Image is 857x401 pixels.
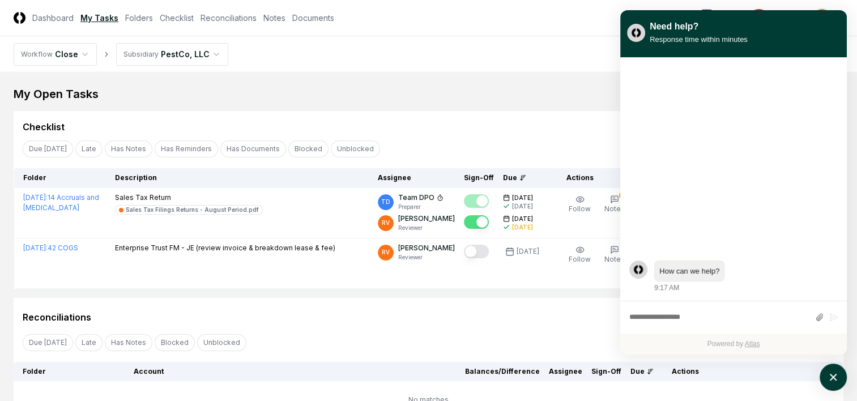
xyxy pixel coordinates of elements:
span: [DATE] [512,215,533,223]
span: [DATE] : [23,193,48,202]
span: Follow [569,204,591,213]
div: atlas-message-bubble [654,261,724,282]
div: atlas-composer [629,307,838,328]
a: My Tasks [80,12,118,24]
div: [DATE] [512,202,533,211]
p: Preparer [398,203,444,211]
span: Follow [569,255,591,263]
img: PestCo logo [701,9,780,27]
div: Actions [663,366,834,377]
button: Has Notes [105,140,152,157]
button: Unblocked [197,334,246,351]
th: Folder [14,362,129,381]
div: Checklist [23,120,65,134]
p: [PERSON_NAME] [398,243,455,253]
th: Assignee [373,168,459,188]
th: Sign-Off [459,168,498,188]
nav: breadcrumb [14,43,228,66]
button: Follow [566,193,593,216]
button: atlas-launcher [820,364,847,391]
a: Dashboard [32,12,74,24]
p: Team DPO [398,193,434,203]
p: [PERSON_NAME] [398,214,455,224]
div: 1 [619,191,626,199]
span: [DATE] [512,194,533,202]
button: Attach files by clicking or dropping files here [815,313,824,322]
div: 9:17 AM [654,283,679,293]
button: RV [812,8,832,28]
th: Balances/Difference [281,362,544,381]
div: Powered by [620,334,847,355]
a: Sales Tax Filings Returns - August Period.pdf [115,205,263,215]
button: Follow [566,243,593,267]
p: Reviewer [398,224,455,232]
a: Notes [263,12,285,24]
span: [DATE] : [23,244,48,252]
th: Assignee [544,362,587,381]
span: RV [382,219,390,227]
a: Documents [292,12,334,24]
button: Due Today [23,140,73,157]
p: Reviewer [398,253,455,262]
a: [DATE]:42 COGS [23,244,78,252]
div: atlas-ticket [620,58,847,355]
div: Subsidiary [123,49,159,59]
button: Has Documents [220,140,286,157]
th: Description [110,168,374,188]
th: Sign-Off [587,362,626,381]
div: Account [134,366,276,377]
a: Folders [125,12,153,24]
div: Due [630,366,654,377]
div: atlas-message [629,261,838,293]
a: Reconciliations [201,12,257,24]
a: Atlas [745,340,760,348]
div: atlas-message-text [659,266,719,277]
div: Response time within minutes [650,33,748,45]
div: Reconciliations [23,310,91,324]
div: [DATE] [517,246,539,257]
p: Sales Tax Return [115,193,263,203]
div: Actions [557,173,834,183]
button: Has Reminders [155,140,218,157]
button: Unblocked [331,140,380,157]
span: Notes [604,204,625,213]
p: Enterprise Trust FM - JE (review invoice & breakdown lease & fee) [115,243,335,253]
a: [DATE]:14 Accruals and [MEDICAL_DATA] [23,193,99,212]
th: Folder [14,168,110,188]
span: TD [381,198,390,206]
div: [DATE] [512,223,533,232]
span: RV [382,248,390,257]
div: Workflow [21,49,53,59]
button: Mark complete [464,245,489,258]
div: atlas-message-author-avatar [629,261,647,279]
button: Late [75,140,103,157]
button: Mark complete [464,215,489,229]
div: Sales Tax Filings Returns - August Period.pdf [126,206,259,214]
button: Due Today [23,334,73,351]
span: Notes [604,255,625,263]
button: Notes [602,243,627,267]
div: Need help? [650,20,748,33]
button: Mark complete [464,194,489,208]
div: atlas-window [620,10,847,355]
div: My Open Tasks [14,86,843,102]
div: Monday, September 22, 9:17 AM [654,261,838,293]
button: Late [75,334,103,351]
img: Logo [14,12,25,24]
div: Due [503,173,548,183]
button: Has Notes [105,334,152,351]
img: yblje5SQxOoZuw2TcITt_icon.png [627,24,645,42]
button: Blocked [288,140,329,157]
button: 1Notes [602,193,627,216]
button: Blocked [155,334,195,351]
a: Checklist [160,12,194,24]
